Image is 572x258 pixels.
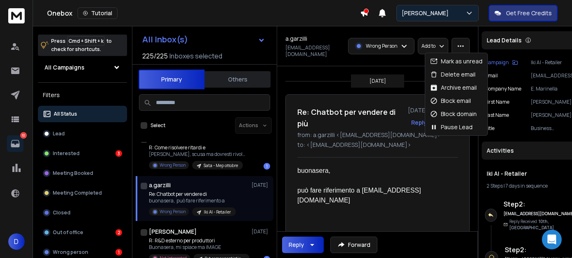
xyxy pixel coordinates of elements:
[297,131,458,139] p: from: a.garzilli <[EMAIL_ADDRESS][DOMAIN_NAME]>
[430,97,471,105] div: Block email
[149,228,197,236] h1: [PERSON_NAME]
[430,70,475,79] div: Delete email
[421,43,435,49] p: Add to
[297,106,403,129] h1: Re: Chatbot per vendere di più
[160,162,186,168] p: Wrong Person
[285,44,343,58] p: [EMAIL_ADDRESS][DOMAIN_NAME]
[149,191,236,198] p: Re: Chatbot per vendere di
[370,78,386,84] p: [DATE]
[142,35,188,44] h1: All Inbox(s)
[487,36,522,44] p: Lead Details
[53,209,71,216] p: Closed
[149,144,248,151] p: R: Come risolvere ritardi e
[542,230,562,249] div: Open Intercom Messenger
[264,163,270,170] div: 1
[204,209,231,215] p: Iki AI - Retailer
[411,119,427,127] button: Reply
[252,228,270,235] p: [DATE]
[47,7,360,19] div: Onebox
[205,70,271,88] button: Others
[485,59,509,66] p: Campaign
[430,110,477,118] div: Block domain
[366,43,398,49] p: Wrong Person
[151,122,165,129] label: Select
[115,229,122,236] div: 2
[53,150,80,157] p: Interested
[53,170,93,177] p: Meeting Booked
[430,123,473,131] div: Pause Lead
[53,190,102,196] p: Meeting Completed
[51,37,112,53] p: Press to check for shortcuts.
[430,84,477,92] div: Archive email
[149,181,171,189] h1: a.garzilli
[506,182,548,189] span: 7 days in sequence
[67,36,105,46] span: Cmd + Shift + k
[485,112,509,119] p: Last Name
[160,209,186,215] p: Wrong Person
[402,9,452,17] p: [PERSON_NAME]
[149,244,248,251] p: Buonasera, mi spiace ma iMAGE
[408,106,458,114] p: [DATE] : 04:07 pm
[485,86,521,92] p: Company Name
[139,70,205,89] button: Primary
[8,233,25,250] span: D
[285,35,307,43] h1: a.garzilli
[169,51,222,61] h3: Inboxes selected
[297,141,458,149] p: to: <[EMAIL_ADDRESS][DOMAIN_NAME]>
[149,237,248,244] p: R: R&D esterno per produttori
[485,99,509,105] p: First Name
[53,229,83,236] p: Out of office
[487,182,503,189] span: 2 Steps
[149,198,236,204] p: buonasera, può fare riferimento a
[45,63,85,72] h1: All Campaigns
[115,249,122,256] div: 1
[53,130,65,137] p: Lead
[38,89,127,101] h3: Filters
[485,125,494,132] p: title
[506,9,552,17] p: Get Free Credits
[204,163,238,169] p: Sata - Mep ottobre
[297,166,451,176] p: buonasera,
[289,241,304,249] div: Reply
[54,111,77,117] p: All Status
[485,72,498,79] p: Email
[252,182,270,188] p: [DATE]
[509,218,554,230] span: 10th, [GEOGRAPHIC_DATA]
[115,150,122,157] div: 3
[430,57,483,65] div: Mark as unread
[20,132,27,139] p: 10
[330,237,377,253] button: Forward
[149,151,248,158] p: [PERSON_NAME], scusa ma dovresti rivolgerti
[142,51,168,61] span: 225 / 225
[78,7,118,19] button: Tutorial
[297,186,451,205] p: può fare riferimento a [EMAIL_ADDRESS][DOMAIN_NAME]
[53,249,88,256] p: Wrong person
